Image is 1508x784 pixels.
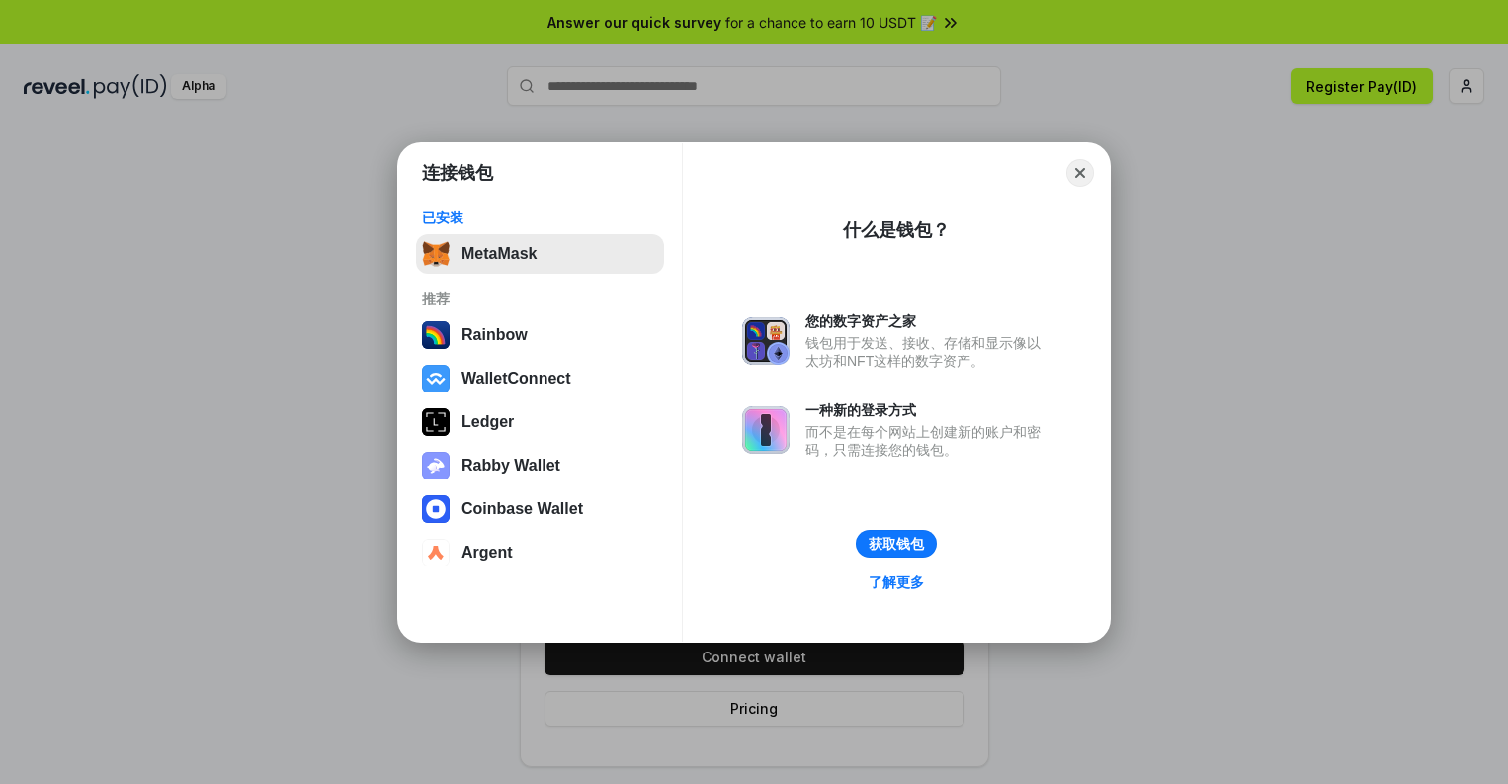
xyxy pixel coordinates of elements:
img: svg+xml,%3Csvg%20xmlns%3D%22http%3A%2F%2Fwww.w3.org%2F2000%2Fsvg%22%20fill%3D%22none%22%20viewBox... [742,317,790,365]
div: 推荐 [422,290,658,307]
img: svg+xml,%3Csvg%20xmlns%3D%22http%3A%2F%2Fwww.w3.org%2F2000%2Fsvg%22%20fill%3D%22none%22%20viewBox... [422,452,450,479]
div: 什么是钱包？ [843,218,950,242]
button: 获取钱包 [856,530,937,558]
img: svg+xml,%3Csvg%20width%3D%22120%22%20height%3D%22120%22%20viewBox%3D%220%200%20120%20120%22%20fil... [422,321,450,349]
div: 一种新的登录方式 [805,401,1050,419]
button: Argent [416,533,664,572]
button: Rainbow [416,315,664,355]
img: svg+xml,%3Csvg%20xmlns%3D%22http%3A%2F%2Fwww.w3.org%2F2000%2Fsvg%22%20width%3D%2228%22%20height%3... [422,408,450,436]
img: svg+xml,%3Csvg%20xmlns%3D%22http%3A%2F%2Fwww.w3.org%2F2000%2Fsvg%22%20fill%3D%22none%22%20viewBox... [742,406,790,454]
button: Coinbase Wallet [416,489,664,529]
img: svg+xml,%3Csvg%20fill%3D%22none%22%20height%3D%2233%22%20viewBox%3D%220%200%2035%2033%22%20width%... [422,240,450,268]
div: Argent [461,544,513,562]
a: 了解更多 [857,569,936,595]
div: 您的数字资产之家 [805,312,1050,330]
div: 已安装 [422,209,658,226]
button: WalletConnect [416,359,664,398]
button: Rabby Wallet [416,446,664,485]
div: Coinbase Wallet [461,500,583,518]
div: 而不是在每个网站上创建新的账户和密码，只需连接您的钱包。 [805,423,1050,459]
button: MetaMask [416,234,664,274]
h1: 连接钱包 [422,161,493,185]
div: 获取钱包 [869,535,924,553]
div: Rainbow [461,326,528,344]
img: svg+xml,%3Csvg%20width%3D%2228%22%20height%3D%2228%22%20viewBox%3D%220%200%2028%2028%22%20fill%3D... [422,495,450,523]
div: WalletConnect [461,370,571,388]
div: 了解更多 [869,573,924,591]
img: svg+xml,%3Csvg%20width%3D%2228%22%20height%3D%2228%22%20viewBox%3D%220%200%2028%2028%22%20fill%3D... [422,539,450,566]
button: Ledger [416,402,664,442]
div: MetaMask [461,245,537,263]
div: 钱包用于发送、接收、存储和显示像以太坊和NFT这样的数字资产。 [805,334,1050,370]
div: Ledger [461,413,514,431]
div: Rabby Wallet [461,457,560,475]
img: svg+xml,%3Csvg%20width%3D%2228%22%20height%3D%2228%22%20viewBox%3D%220%200%2028%2028%22%20fill%3D... [422,365,450,392]
button: Close [1066,159,1094,187]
